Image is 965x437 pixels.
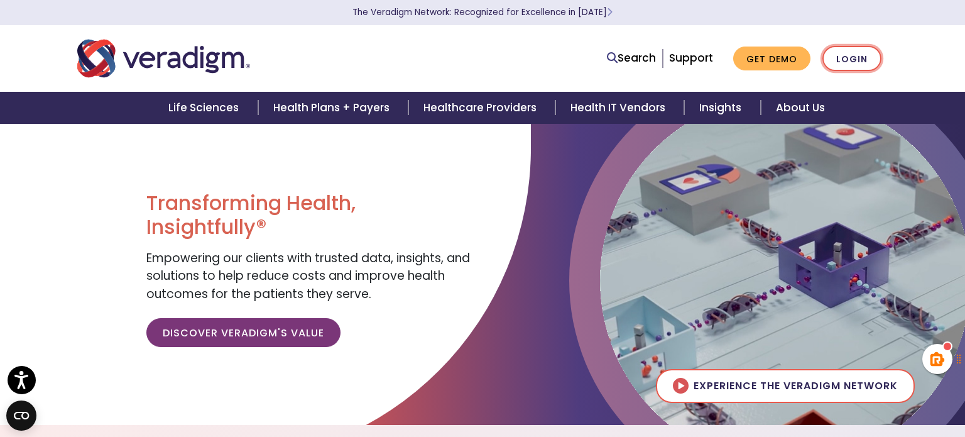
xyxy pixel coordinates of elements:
[669,50,713,65] a: Support
[6,401,36,431] button: Open CMP widget
[555,92,684,124] a: Health IT Vendors
[77,38,250,79] img: Veradigm logo
[607,6,613,18] span: Learn More
[761,92,840,124] a: About Us
[146,191,473,240] h1: Transforming Health, Insightfully®
[822,46,881,72] a: Login
[146,250,470,302] span: Empowering our clients with trusted data, insights, and solutions to help reduce costs and improv...
[733,47,810,71] a: Get Demo
[352,6,613,18] a: The Veradigm Network: Recognized for Excellence in [DATE]Learn More
[684,92,760,124] a: Insights
[607,50,656,67] a: Search
[146,318,341,347] a: Discover Veradigm's Value
[408,92,555,124] a: Healthcare Providers
[258,92,408,124] a: Health Plans + Payers
[153,92,258,124] a: Life Sciences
